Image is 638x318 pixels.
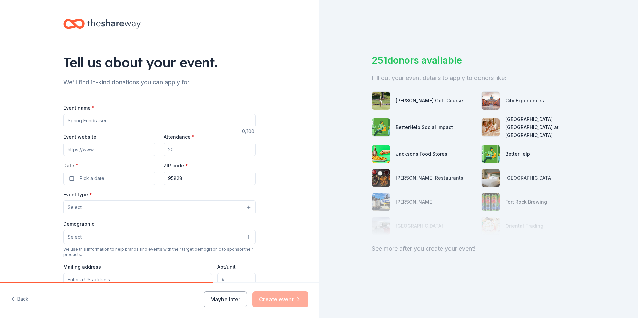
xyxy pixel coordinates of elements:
label: Event name [63,105,95,111]
img: photo for Jacksons Food Stores [372,145,390,163]
div: We'll find in-kind donations you can apply for. [63,77,256,88]
input: 12345 (U.S. only) [164,172,256,185]
div: [PERSON_NAME] Golf Course [396,97,463,105]
input: # [217,273,256,286]
div: See more after you create your event! [372,243,585,254]
div: [GEOGRAPHIC_DATA] [GEOGRAPHIC_DATA] at [GEOGRAPHIC_DATA] [505,115,585,139]
img: photo for BetterHelp Social Impact [372,118,390,136]
label: Demographic [63,221,94,227]
button: Select [63,230,256,244]
input: Spring Fundraiser [63,114,256,127]
label: Mailing address [63,264,101,270]
button: Pick a date [63,172,155,185]
span: Pick a date [80,174,104,182]
img: photo for Hard Rock Hotel & Casino Sacramento at Fire Mountain [482,118,500,136]
button: Select [63,200,256,214]
div: Tell us about your event. [63,53,256,72]
span: Select [68,203,82,211]
div: City Experiences [505,97,544,105]
img: photo for City Experiences [482,92,500,110]
div: 0 /100 [242,127,256,135]
div: 251 donors available [372,53,585,67]
button: Maybe later [204,291,247,307]
label: Date [63,162,155,169]
div: Jacksons Food Stores [396,150,447,158]
img: photo for Bartley Cavanaugh Golf Course [372,92,390,110]
label: Attendance [164,134,195,140]
div: BetterHelp Social Impact [396,123,453,131]
img: photo for BetterHelp [482,145,500,163]
label: ZIP code [164,162,188,169]
div: BetterHelp [505,150,530,158]
button: Back [11,292,28,306]
label: Apt/unit [217,264,236,270]
label: Event website [63,134,96,140]
span: Select [68,233,82,241]
input: https://www... [63,143,155,156]
input: Enter a US address [63,273,212,286]
label: Event type [63,191,92,198]
div: Fill out your event details to apply to donors like: [372,73,585,83]
div: We use this information to help brands find events with their target demographic to sponsor their... [63,247,256,257]
input: 20 [164,143,256,156]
